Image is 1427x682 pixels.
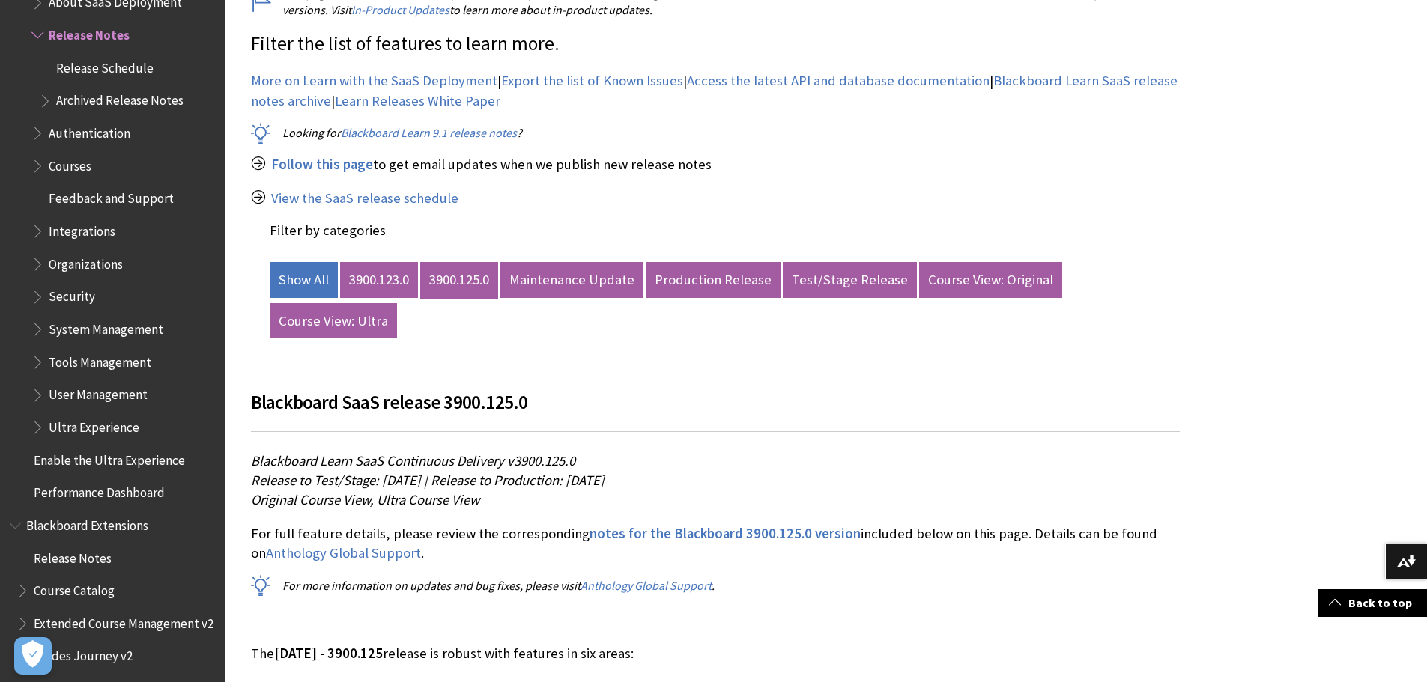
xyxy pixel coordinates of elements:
[500,262,643,298] a: Maintenance Update
[56,88,184,109] span: Archived Release Notes
[341,125,517,141] a: Blackboard Learn 9.1 release notes
[251,390,528,414] span: Blackboard SaaS release 3900.125.0
[251,452,575,469] span: Blackboard Learn SaaS Continuous Delivery v3900.125.0
[581,578,712,594] a: Anthology Global Support
[251,31,1180,58] p: Filter the list of features to learn more.
[251,71,1180,110] p: | | | |
[49,284,95,305] span: Security
[1318,589,1427,617] a: Back to top
[251,577,1180,594] p: For more information on updates and bug fixes, please visit .
[501,72,683,90] a: Export the list of Known Issues
[590,525,861,543] a: notes for the Blackboard 3900.125.0 version
[251,472,605,489] span: Release to Test/Stage: [DATE] | Release to Production: [DATE]
[783,262,917,298] a: Test/Stage Release
[251,491,479,508] span: Original Course View, Ultra Course View
[34,448,185,468] span: Enable the Ultra Experience
[251,72,497,90] a: More on Learn with the SaaS Deployment
[56,55,154,76] span: Release Schedule
[335,92,500,110] a: Learn Releases White Paper
[251,124,1180,141] p: Looking for ?
[34,480,165,500] span: Performance Dashboard
[420,262,498,298] a: 3900.125.0
[266,544,421,562] a: Anthology Global Support
[34,546,112,566] span: Release Notes
[49,383,148,403] span: User Management
[34,578,115,598] span: Course Catalog
[49,350,151,370] span: Tools Management
[271,156,373,173] span: Follow this page
[351,2,449,18] a: In-Product Updates
[49,186,174,207] span: Feedback and Support
[270,262,338,298] a: Show All
[251,72,1178,109] a: Blackboard Learn SaaS release notes archive
[919,262,1062,298] a: Course View: Original
[49,121,130,141] span: Authentication
[49,219,115,239] span: Integrations
[49,415,139,435] span: Ultra Experience
[340,262,418,298] a: 3900.123.0
[274,645,383,662] span: [DATE] - 3900.125
[270,303,397,339] a: Course View: Ultra
[49,153,91,174] span: Courses
[34,611,213,631] span: Extended Course Management v2
[590,525,861,542] span: notes for the Blackboard 3900.125.0 version
[49,252,123,272] span: Organizations
[49,317,163,337] span: System Management
[271,156,373,174] a: Follow this page
[251,155,1180,174] p: to get email updates when we publish new release notes
[646,262,781,298] a: Production Release
[251,524,1180,563] p: For full feature details, please review the corresponding included below on this page. Details ca...
[14,637,52,675] button: Open Preferences
[270,222,386,239] label: Filter by categories
[687,72,990,90] a: Access the latest API and database documentation
[251,644,1180,663] p: The release is robust with features in six areas:
[271,189,458,207] a: View the SaaS release schedule
[34,644,133,664] span: Grades Journey v2
[49,22,130,43] span: Release Notes
[26,513,148,533] span: Blackboard Extensions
